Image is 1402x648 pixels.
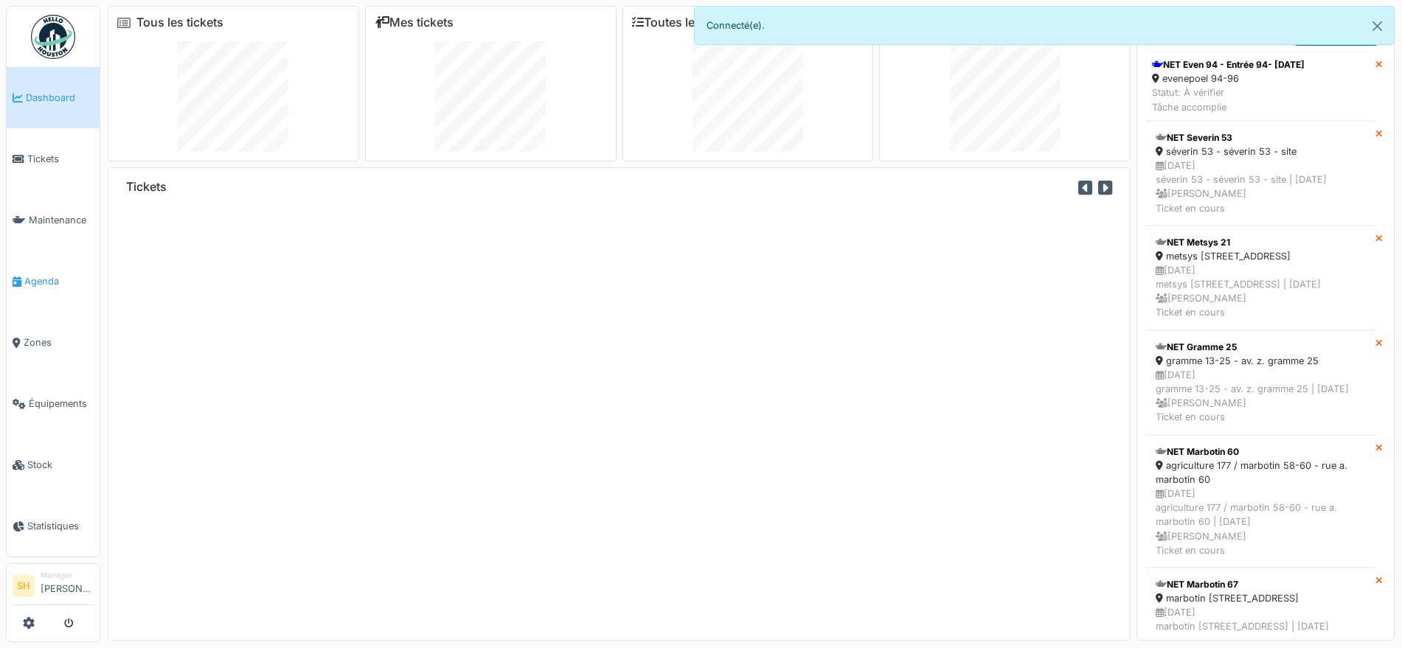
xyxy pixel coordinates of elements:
a: Agenda [7,251,100,312]
span: Zones [24,335,94,349]
a: Dashboard [7,67,100,128]
a: NET Even 94 - Entrée 94- [DATE] evenepoel 94-96 Statut: À vérifierTâche accomplie [1146,52,1375,121]
li: [PERSON_NAME] [41,570,94,602]
span: Équipements [29,397,94,411]
div: NET Marbotin 60 [1156,445,1366,459]
div: NET Severin 53 [1156,131,1366,144]
a: Toutes les tâches [632,15,742,29]
a: Zones [7,312,100,373]
span: Agenda [24,274,94,288]
a: Stock [7,434,100,495]
div: gramme 13-25 - av. z. gramme 25 [1156,354,1366,368]
a: Statistiques [7,495,100,557]
div: Connecté(e). [694,6,1395,45]
a: Tous les tickets [136,15,223,29]
div: [DATE] gramme 13-25 - av. z. gramme 25 | [DATE] [PERSON_NAME] Ticket en cours [1156,368,1366,425]
a: NET Metsys 21 metsys [STREET_ADDRESS] [DATE]metsys [STREET_ADDRESS] | [DATE] [PERSON_NAME]Ticket ... [1146,226,1375,330]
a: Équipements [7,373,100,434]
a: Tickets [7,128,100,189]
div: NET Even 94 - Entrée 94- [DATE] [1152,58,1305,72]
span: Maintenance [29,213,94,227]
div: [DATE] metsys [STREET_ADDRESS] | [DATE] [PERSON_NAME] Ticket en cours [1156,263,1366,320]
button: Close [1361,7,1394,46]
img: Badge_color-CXgf-gQk.svg [31,15,75,59]
a: NET Gramme 25 gramme 13-25 - av. z. gramme 25 [DATE]gramme 13-25 - av. z. gramme 25 | [DATE] [PER... [1146,330,1375,435]
div: Statut: À vérifier Tâche accomplie [1152,86,1305,114]
span: Statistiques [27,519,94,533]
a: SH Manager[PERSON_NAME] [13,570,94,605]
div: [DATE] séverin 53 - séverin 53 - site | [DATE] [PERSON_NAME] Ticket en cours [1156,158,1366,215]
a: NET Marbotin 60 agriculture 177 / marbotin 58-60 - rue a. marbotin 60 [DATE]agriculture 177 / mar... [1146,435,1375,568]
a: NET Severin 53 séverin 53 - séverin 53 - site [DATE]séverin 53 - séverin 53 - site | [DATE] [PERS... [1146,121,1375,226]
span: Tickets [27,152,94,166]
div: NET Marbotin 67 [1156,578,1366,591]
div: marbotin [STREET_ADDRESS] [1156,591,1366,605]
li: SH [13,575,35,597]
div: evenepoel 94-96 [1152,72,1305,86]
span: Dashboard [26,91,94,105]
div: [DATE] agriculture 177 / marbotin 58-60 - rue a. marbotin 60 | [DATE] [PERSON_NAME] Ticket en cours [1156,487,1366,557]
h6: Tickets [126,180,167,194]
a: Maintenance [7,189,100,251]
span: Stock [27,458,94,472]
div: agriculture 177 / marbotin 58-60 - rue a. marbotin 60 [1156,459,1366,487]
div: NET Metsys 21 [1156,236,1366,249]
a: Mes tickets [375,15,454,29]
div: metsys [STREET_ADDRESS] [1156,249,1366,263]
div: séverin 53 - séverin 53 - site [1156,144,1366,158]
div: Manager [41,570,94,581]
div: NET Gramme 25 [1156,341,1366,354]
